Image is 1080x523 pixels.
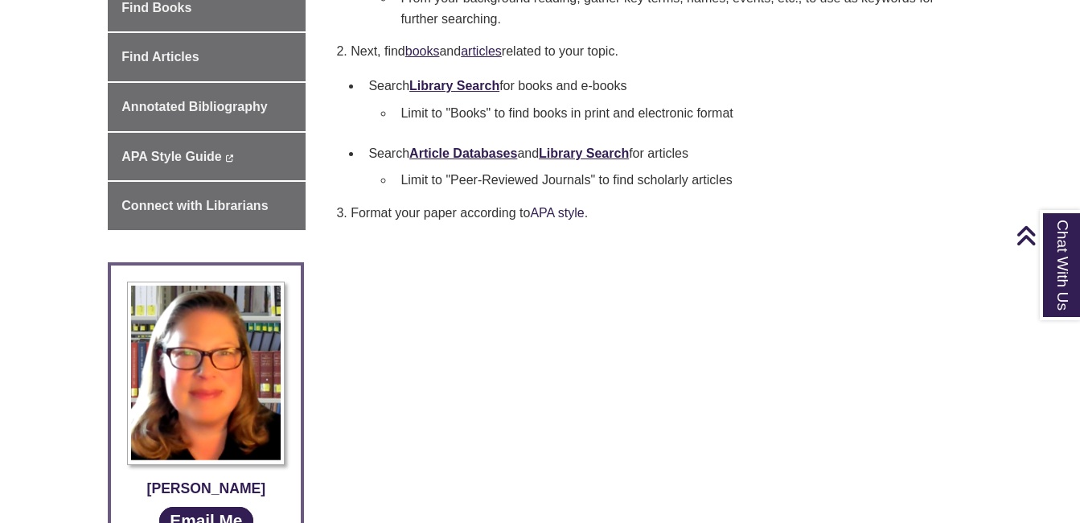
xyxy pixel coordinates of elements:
p: 2. Next, find and related to your topic. [336,42,965,61]
span: Find Books [121,1,191,14]
a: articles [461,44,502,58]
div: [PERSON_NAME] [123,477,289,500]
a: Library Search [539,146,629,160]
span: Connect with Librarians [121,199,268,212]
a: Find Articles [108,33,306,81]
li: Limit to "Peer-Reviewed Journals" to find scholarly articles [394,163,959,197]
p: 3. Format your paper according to . [336,204,965,223]
a: Connect with Librarians [108,182,306,230]
li: Limit to "Books" to find books in print and electronic format [394,97,959,130]
span: APA Style Guide [121,150,221,163]
a: Back to Top [1016,224,1076,246]
a: APA Style Guide [108,133,306,181]
i: This link opens in a new window [225,154,234,162]
span: Find Articles [121,50,199,64]
span: Annotated Bibliography [121,100,267,113]
a: APA style [530,206,584,220]
a: books [405,44,440,58]
a: Article Databases [409,146,517,160]
a: Profile Photo [PERSON_NAME] [123,282,289,500]
a: Annotated Bibliography [108,83,306,131]
li: Search and for articles [362,137,965,204]
a: Library Search [409,79,499,93]
li: Search for books and e-books [362,69,965,136]
img: Profile Photo [127,282,285,465]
